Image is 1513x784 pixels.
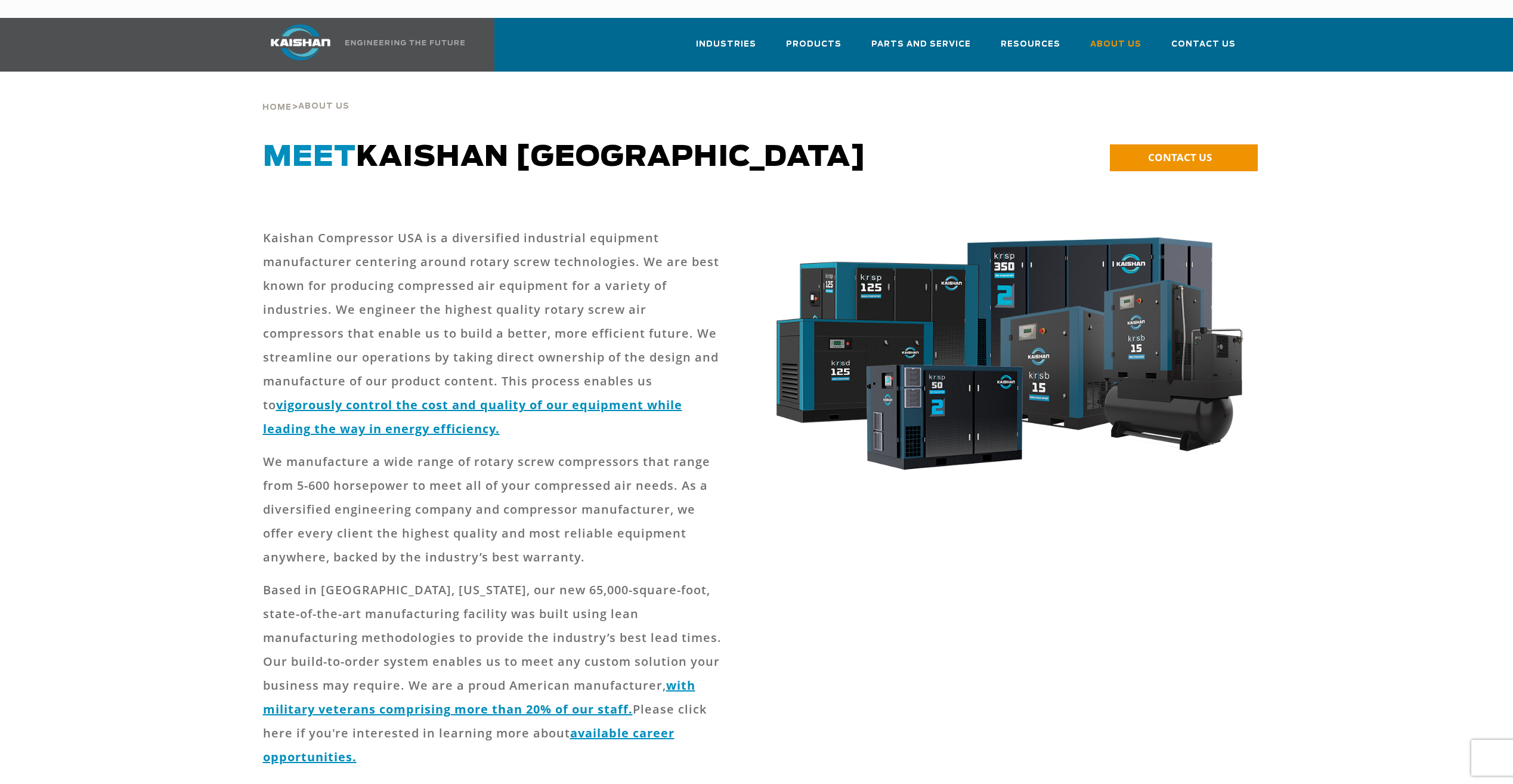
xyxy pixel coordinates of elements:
span: CONTACT US [1148,150,1212,164]
span: Parts and Service [871,38,971,51]
span: Resources [1001,38,1060,51]
div: > [262,72,349,117]
img: kaishan logo [256,24,345,60]
a: CONTACT US [1110,144,1258,171]
span: Meet [263,143,356,172]
span: Home [262,104,292,112]
a: Contact Us [1171,29,1236,69]
a: Products [786,29,841,69]
a: Industries [696,29,756,69]
img: Engineering the future [345,40,465,45]
span: Contact Us [1171,38,1236,51]
span: Industries [696,38,756,51]
span: About Us [1090,38,1141,51]
p: We manufacture a wide range of rotary screw compressors that range from 5-600 horsepower to meet ... [263,450,726,569]
a: Kaishan USA [256,18,467,72]
p: Kaishan Compressor USA is a diversified industrial equipment manufacturer centering around rotary... [263,226,726,441]
a: Home [262,101,292,112]
a: Parts and Service [871,29,971,69]
span: Kaishan [GEOGRAPHIC_DATA] [263,143,867,172]
img: krsb [764,226,1251,490]
span: About Us [298,103,349,110]
span: Products [786,38,841,51]
a: Resources [1001,29,1060,69]
a: vigorously control the cost and quality of our equipment while leading the way in energy efficiency. [263,397,682,437]
p: Based in [GEOGRAPHIC_DATA], [US_STATE], our new 65,000-square-foot, state-of-the-art manufacturin... [263,578,726,769]
a: About Us [1090,29,1141,69]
